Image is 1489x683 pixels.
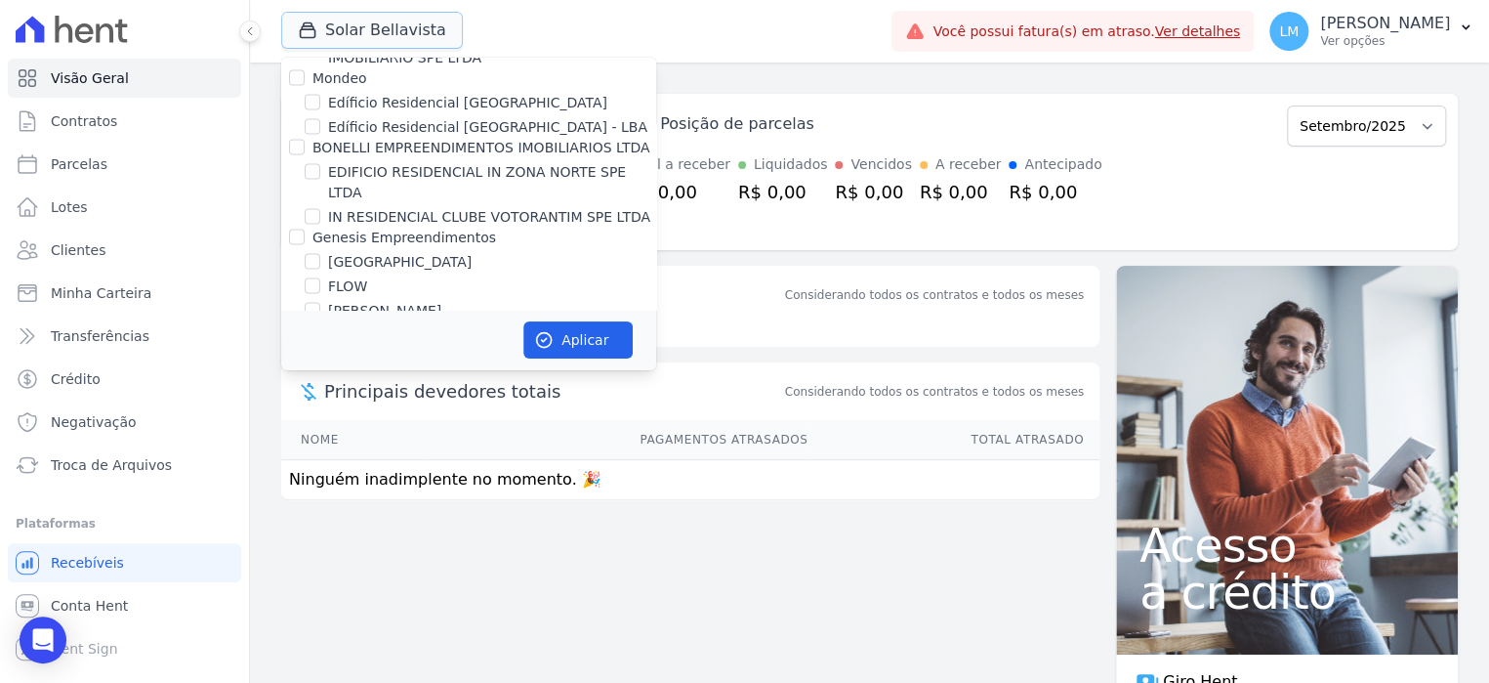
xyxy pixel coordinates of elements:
th: Total Atrasado [808,420,1099,460]
span: Considerando todos os contratos e todos os meses [785,383,1084,401]
label: IN RESIDENCIAL CLUBE VOTORANTIM SPE LTDA [328,206,650,227]
a: Crédito [8,360,241,399]
label: Mondeo [312,69,367,85]
span: Crédito [51,369,101,389]
div: R$ 0,00 [629,179,730,205]
p: Sem saldo devedor no momento. 🎉 [281,308,1099,347]
label: [PERSON_NAME] [328,300,441,320]
label: BONELLI EMPREENDIMENTOS IMOBILIARIOS LTDA [312,139,650,154]
span: Recebíveis [51,553,124,573]
span: Parcelas [51,154,107,174]
div: Vencidos [850,154,911,175]
span: Principais devedores totais [324,378,781,405]
div: R$ 0,00 [920,179,1002,205]
a: Troca de Arquivos [8,446,241,485]
a: Transferências [8,317,241,356]
div: Posição de parcelas [660,112,814,136]
span: Minha Carteira [51,283,151,303]
p: [PERSON_NAME] [1320,14,1450,33]
label: Edíficio Residencial [GEOGRAPHIC_DATA] - LBA [328,116,647,137]
div: Plataformas [16,512,233,535]
span: Negativação [51,412,137,432]
div: Considerando todos os contratos e todos os meses [785,286,1084,304]
label: Genesis Empreendimentos [312,229,496,244]
a: Parcelas [8,145,241,184]
a: Contratos [8,102,241,141]
a: Conta Hent [8,586,241,625]
button: Solar Bellavista [281,12,463,49]
span: Clientes [51,240,105,260]
p: Ver opções [1320,33,1450,49]
span: Visão Geral [51,68,129,88]
a: Negativação [8,403,241,442]
div: Open Intercom Messenger [20,617,66,663]
span: Conta Hent [51,596,128,616]
span: Acesso [1139,522,1434,569]
label: Edíficio Residencial [GEOGRAPHIC_DATA] [328,92,607,112]
button: Aplicar [523,321,633,359]
button: LM [PERSON_NAME] Ver opções [1254,4,1489,59]
div: R$ 0,00 [835,179,911,205]
a: Recebíveis [8,543,241,582]
a: Lotes [8,188,241,227]
span: Contratos [51,111,117,131]
div: R$ 0,00 [1009,179,1101,205]
span: Troca de Arquivos [51,455,172,475]
span: a crédito [1139,569,1434,616]
div: R$ 0,00 [738,179,828,205]
a: Ver detalhes [1155,23,1241,39]
span: LM [1279,24,1299,38]
div: Total a receber [629,154,730,175]
td: Ninguém inadimplente no momento. 🎉 [281,460,1099,500]
label: [GEOGRAPHIC_DATA] [328,251,472,272]
th: Nome [281,420,428,460]
th: Pagamentos Atrasados [428,420,809,460]
span: Transferências [51,326,149,346]
a: Clientes [8,231,241,270]
div: Antecipado [1024,154,1101,175]
label: EDIFICIO RESIDENCIAL IN ZONA NORTE SPE LTDA [328,161,656,202]
a: Visão Geral [8,59,241,98]
span: Lotes [51,197,88,217]
div: Liquidados [754,154,828,175]
label: FLOW [328,276,367,296]
a: Minha Carteira [8,274,241,313]
span: Você possui fatura(s) em atraso. [932,21,1240,42]
div: A receber [935,154,1002,175]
